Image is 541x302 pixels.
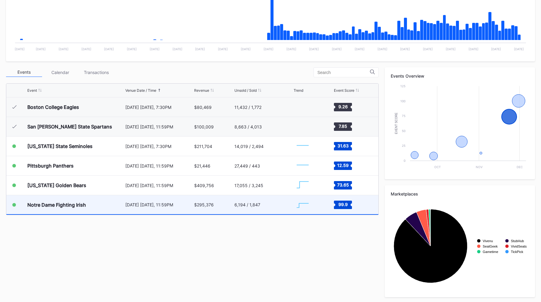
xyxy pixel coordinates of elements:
[309,47,319,51] text: [DATE]
[234,124,262,129] div: 8,663 / 4,013
[286,47,296,51] text: [DATE]
[294,158,312,173] svg: Chart title
[469,47,478,51] text: [DATE]
[234,144,264,149] div: 14,019 / 2,494
[334,88,354,93] div: Event Score
[125,163,193,168] div: [DATE] [DATE], 11:59PM
[6,68,42,77] div: Events
[194,124,214,129] div: $100,009
[483,239,493,243] text: Vivenu
[125,124,193,129] div: [DATE] [DATE], 11:59PM
[127,47,137,51] text: [DATE]
[294,119,312,134] svg: Chart title
[395,112,398,134] text: Event Score
[194,183,214,188] div: $409,756
[391,83,529,173] svg: Chart title
[78,68,114,77] div: Transactions
[125,144,193,149] div: [DATE] [DATE], 7:30PM
[402,129,405,133] text: 50
[27,124,112,130] div: San [PERSON_NAME] State Spartans
[337,182,349,187] text: 73.65
[294,139,312,154] svg: Chart title
[511,239,524,243] text: StubHub
[264,47,274,51] text: [DATE]
[241,47,251,51] text: [DATE]
[317,70,370,75] input: Search
[42,68,78,77] div: Calendar
[491,47,501,51] text: [DATE]
[391,201,529,291] svg: Chart title
[36,47,46,51] text: [DATE]
[81,47,91,51] text: [DATE]
[339,124,347,129] text: 7.85
[377,47,387,51] text: [DATE]
[104,47,114,51] text: [DATE]
[400,47,410,51] text: [DATE]
[27,104,79,110] div: Boston College Eagles
[173,47,182,51] text: [DATE]
[59,47,69,51] text: [DATE]
[194,202,214,207] div: $295,376
[337,143,348,148] text: 31.63
[483,245,498,248] text: SeatGeek
[402,114,405,118] text: 75
[194,144,212,149] div: $211,704
[338,202,347,207] text: 99.9
[234,105,261,110] div: 11,432 / 1,772
[511,245,527,248] text: VividSeats
[434,165,441,169] text: Oct
[125,183,193,188] div: [DATE] [DATE], 11:59PM
[391,191,529,196] div: Marketplaces
[476,165,483,169] text: Nov
[391,73,529,79] div: Events Overview
[511,250,524,254] text: TickPick
[27,88,37,93] div: Event
[150,47,160,51] text: [DATE]
[194,88,209,93] div: Revenue
[125,88,156,93] div: Venue Date / Time
[27,202,86,208] div: Notre Dame Fighting Irish
[446,47,456,51] text: [DATE]
[355,47,365,51] text: [DATE]
[125,105,193,110] div: [DATE] [DATE], 7:30PM
[234,88,257,93] div: Unsold / Sold
[402,144,405,147] text: 25
[400,84,405,88] text: 125
[27,163,74,169] div: Pittsburgh Panthers
[294,197,312,212] svg: Chart title
[514,47,524,51] text: [DATE]
[194,105,212,110] div: $80,469
[125,202,193,207] div: [DATE] [DATE], 11:59PM
[234,163,260,168] div: 27,449 / 443
[404,159,405,162] text: 0
[15,47,25,51] text: [DATE]
[294,88,303,93] div: Trend
[423,47,433,51] text: [DATE]
[337,163,349,168] text: 12.59
[194,163,210,168] div: $21,446
[400,99,405,103] text: 100
[218,47,228,51] text: [DATE]
[294,178,312,193] svg: Chart title
[517,165,523,169] text: Dec
[195,47,205,51] text: [DATE]
[483,250,498,254] text: Gametime
[27,143,93,149] div: [US_STATE] State Seminoles
[234,183,263,188] div: 17,055 / 3,245
[234,202,260,207] div: 6,194 / 1,847
[332,47,342,51] text: [DATE]
[27,182,86,188] div: [US_STATE] Golden Bears
[338,104,347,109] text: 9.26
[294,100,312,115] svg: Chart title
